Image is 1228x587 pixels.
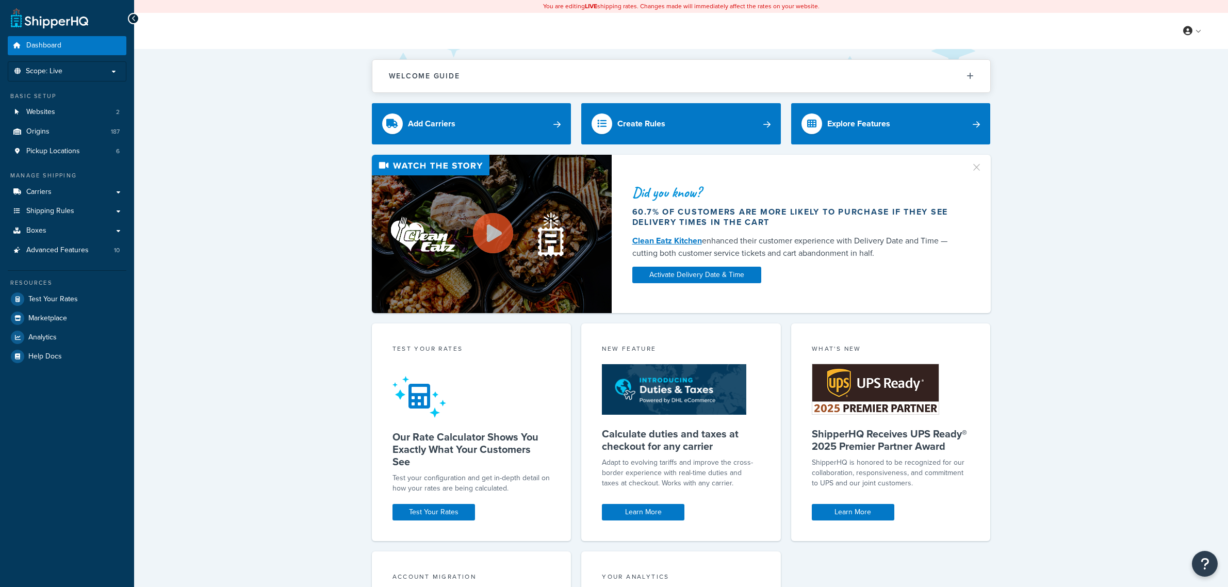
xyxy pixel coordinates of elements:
[632,207,958,227] div: 60.7% of customers are more likely to purchase if they see delivery times in the cart
[602,344,760,356] div: New Feature
[392,473,551,494] div: Test your configuration and get in-depth detail on how your rates are being calculated.
[617,117,665,131] div: Create Rules
[8,241,126,260] a: Advanced Features10
[372,155,612,313] img: Video thumbnail
[602,428,760,452] h5: Calculate duties and taxes at checkout for any carrier
[812,344,970,356] div: What's New
[8,142,126,161] a: Pickup Locations6
[26,67,62,76] span: Scope: Live
[8,92,126,101] div: Basic Setup
[632,235,702,247] a: Clean Eatz Kitchen
[8,171,126,180] div: Manage Shipping
[372,60,990,92] button: Welcome Guide
[111,127,120,136] span: 187
[26,246,89,255] span: Advanced Features
[392,504,475,520] a: Test Your Rates
[116,147,120,156] span: 6
[8,183,126,202] a: Carriers
[585,2,597,11] b: LIVE
[372,103,571,144] a: Add Carriers
[812,504,894,520] a: Learn More
[8,309,126,328] a: Marketplace
[28,333,57,342] span: Analytics
[8,347,126,366] a: Help Docs
[8,122,126,141] li: Origins
[116,108,120,117] span: 2
[812,428,970,452] h5: ShipperHQ Receives UPS Ready® 2025 Premier Partner Award
[26,188,52,197] span: Carriers
[392,572,551,584] div: Account Migration
[8,241,126,260] li: Advanced Features
[8,328,126,347] a: Analytics
[389,72,460,80] h2: Welcome Guide
[632,185,958,200] div: Did you know?
[602,504,684,520] a: Learn More
[26,147,80,156] span: Pickup Locations
[8,142,126,161] li: Pickup Locations
[26,226,46,235] span: Boxes
[602,458,760,488] p: Adapt to evolving tariffs and improve the cross-border experience with real-time duties and taxes...
[28,295,78,304] span: Test Your Rates
[8,290,126,308] a: Test Your Rates
[827,117,890,131] div: Explore Features
[8,103,126,122] li: Websites
[632,235,958,259] div: enhanced their customer experience with Delivery Date and Time — cutting both customer service ti...
[812,458,970,488] p: ShipperHQ is honored to be recognized for our collaboration, responsiveness, and commitment to UP...
[8,202,126,221] a: Shipping Rules
[26,207,74,216] span: Shipping Rules
[1192,551,1218,577] button: Open Resource Center
[26,41,61,50] span: Dashboard
[8,103,126,122] a: Websites2
[8,221,126,240] a: Boxes
[408,117,455,131] div: Add Carriers
[581,103,781,144] a: Create Rules
[26,127,50,136] span: Origins
[8,122,126,141] a: Origins187
[28,352,62,361] span: Help Docs
[392,431,551,468] h5: Our Rate Calculator Shows You Exactly What Your Customers See
[632,267,761,283] a: Activate Delivery Date & Time
[8,36,126,55] a: Dashboard
[114,246,120,255] span: 10
[791,103,991,144] a: Explore Features
[8,279,126,287] div: Resources
[602,572,760,584] div: Your Analytics
[28,314,67,323] span: Marketplace
[26,108,55,117] span: Websites
[392,344,551,356] div: Test your rates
